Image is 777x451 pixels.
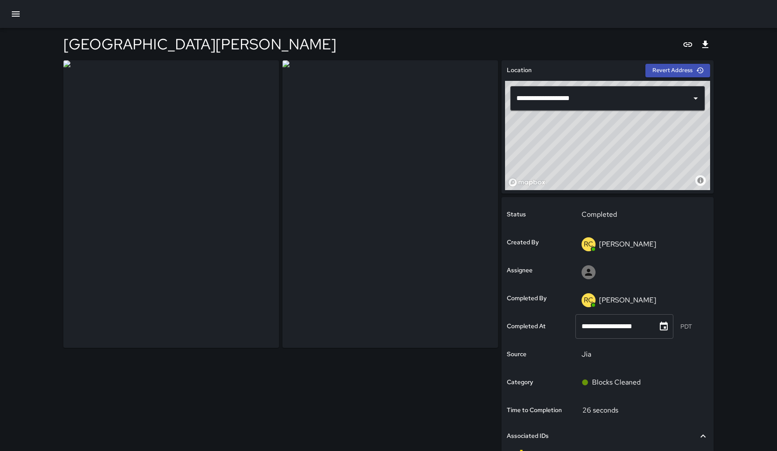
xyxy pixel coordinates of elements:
[507,378,533,387] h6: Category
[507,426,708,446] div: Associated IDs
[507,350,526,359] h6: Source
[507,322,546,331] h6: Completed At
[582,209,703,220] p: Completed
[599,239,656,249] p: [PERSON_NAME]
[645,64,710,77] button: Revert Address
[63,60,279,348] img: request_images%2F48c96750-762d-11f0-ad13-fd2fe2d76f46
[282,60,498,348] img: request_images%2F4b4a93f0-762d-11f0-ad13-fd2fe2d76f46
[680,322,692,331] p: PDT
[582,349,703,360] p: Jia
[679,36,697,53] button: Copy link
[507,66,532,75] h6: Location
[507,210,526,219] h6: Status
[655,318,672,335] button: Choose date, selected date is Aug 10, 2025
[63,35,336,53] h4: [GEOGRAPHIC_DATA][PERSON_NAME]
[582,406,618,415] p: 26 seconds
[507,266,533,275] h6: Assignee
[690,92,702,104] button: Open
[697,36,714,53] button: Export
[599,295,656,305] p: [PERSON_NAME]
[507,406,562,415] h6: Time to Completion
[507,294,547,303] h6: Completed By
[507,238,539,247] h6: Created By
[507,431,549,441] h6: Associated IDs
[584,295,593,305] p: RC
[584,239,593,250] p: RC
[592,377,641,388] p: Blocks Cleaned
